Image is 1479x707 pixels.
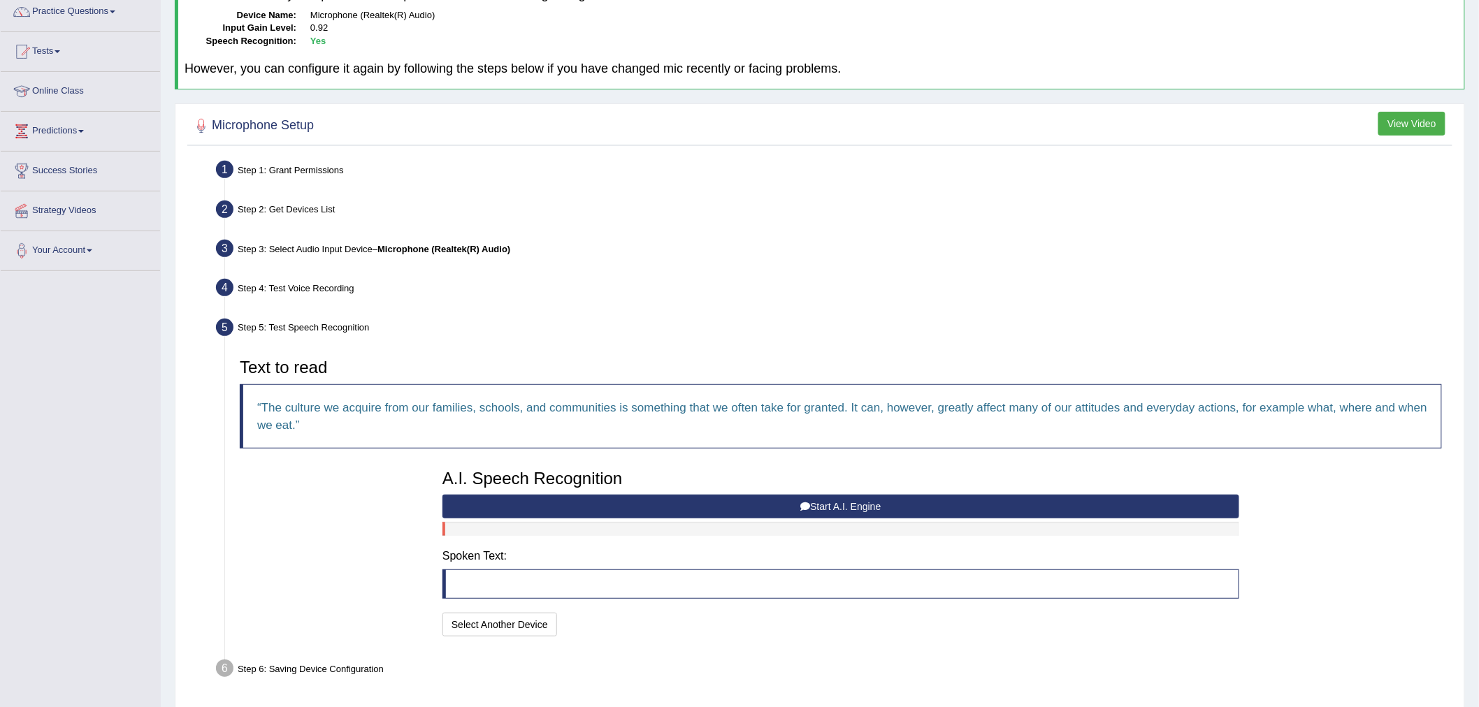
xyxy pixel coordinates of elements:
b: Microphone (Realtek(R) Audio) [377,244,510,254]
h3: A.I. Speech Recognition [442,469,1239,488]
a: Success Stories [1,152,160,187]
a: Online Class [1,72,160,107]
b: Yes [310,36,326,46]
button: Select Another Device [442,613,557,636]
div: Step 3: Select Audio Input Device [210,235,1458,266]
h2: Microphone Setup [191,115,314,136]
h4: Spoken Text: [442,550,1239,562]
h3: Text to read [240,358,1442,377]
div: Step 4: Test Voice Recording [210,275,1458,305]
a: Strategy Videos [1,191,160,226]
button: View Video [1378,112,1445,136]
div: Step 6: Saving Device Configuration [210,655,1458,686]
div: Step 1: Grant Permissions [210,156,1458,187]
div: Step 2: Get Devices List [210,196,1458,227]
dt: Speech Recognition: [185,35,296,48]
a: Your Account [1,231,160,266]
h4: However, you can configure it again by following the steps below if you have changed mic recently... [185,62,1458,76]
dt: Device Name: [185,9,296,22]
span: – [373,244,510,254]
a: Tests [1,32,160,67]
q: The culture we acquire from our families, schools, and communities is something that we often tak... [257,401,1427,432]
dt: Input Gain Level: [185,22,296,35]
dd: Microphone (Realtek(R) Audio) [310,9,1458,22]
button: Start A.I. Engine [442,495,1239,518]
dd: 0.92 [310,22,1458,35]
a: Predictions [1,112,160,147]
div: Step 5: Test Speech Recognition [210,314,1458,345]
